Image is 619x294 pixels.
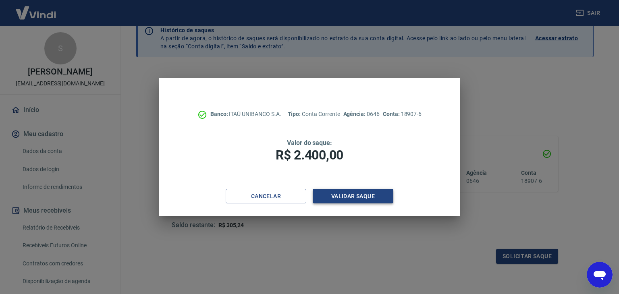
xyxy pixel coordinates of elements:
p: ITAÚ UNIBANCO S.A. [210,110,281,118]
iframe: Botão para abrir a janela de mensagens [587,262,613,288]
span: R$ 2.400,00 [276,147,343,163]
button: Validar saque [313,189,393,204]
button: Cancelar [226,189,306,204]
p: 18907-6 [383,110,422,118]
span: Agência: [343,111,367,117]
span: Banco: [210,111,229,117]
span: Conta: [383,111,401,117]
p: Conta Corrente [288,110,340,118]
p: 0646 [343,110,380,118]
span: Tipo: [288,111,302,117]
span: Valor do saque: [287,139,332,147]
